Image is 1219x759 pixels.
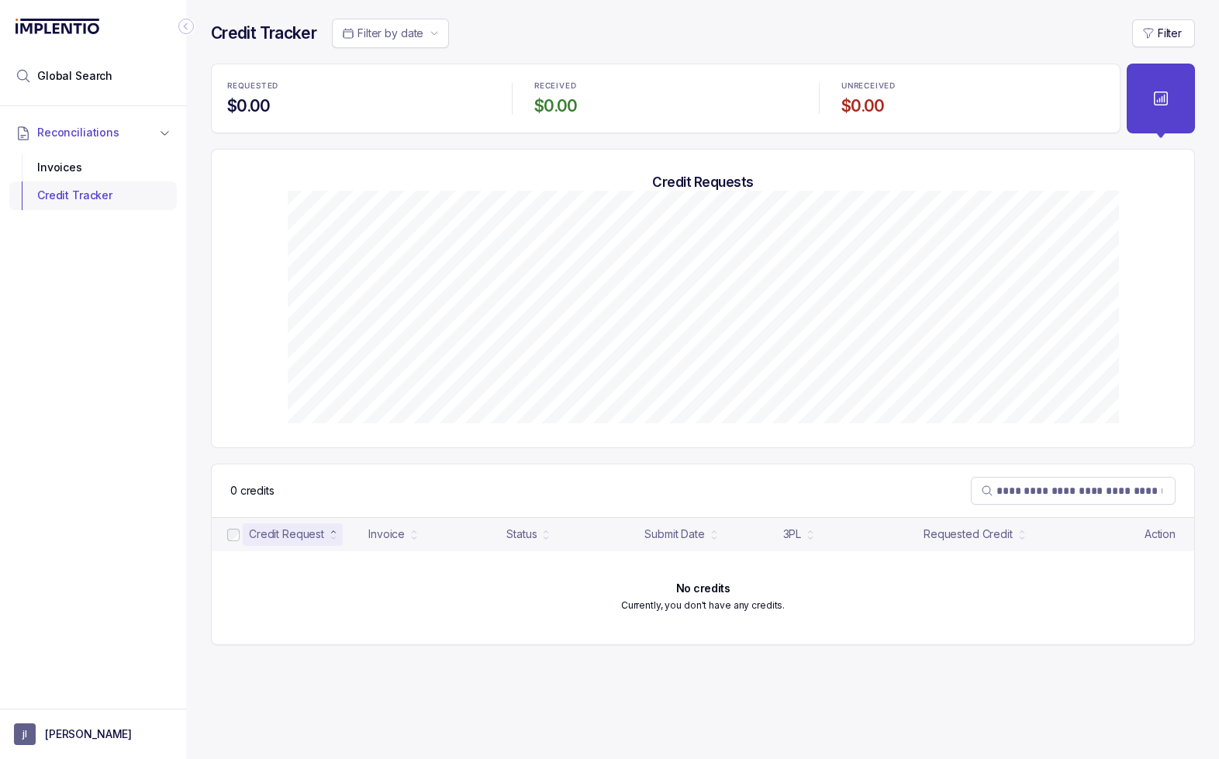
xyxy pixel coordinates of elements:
button: User initials[PERSON_NAME] [14,723,172,745]
h4: $0.00 [841,95,1104,117]
span: Reconciliations [37,125,119,140]
h4: $0.00 [534,95,797,117]
search: Table Search Bar [971,477,1176,505]
p: Action [1145,526,1176,542]
p: REQUESTED [227,81,278,91]
nav: Table Control [212,464,1194,517]
p: UNRECEIVED [841,81,896,91]
div: Collapse Icon [177,17,195,36]
span: Global Search [37,68,112,84]
div: Credit Tracker [22,181,164,209]
div: Invoice [368,526,405,542]
button: Reconciliations [9,116,177,150]
p: Filter [1158,26,1182,41]
h5: Credit Requests [237,174,1169,191]
input: checkbox-checkbox-all [227,529,240,541]
div: Reconciliations [9,150,177,213]
div: Credit Request [249,526,324,542]
search: Date Range Picker [342,26,423,41]
div: Remaining page entries [230,483,275,499]
button: Filter [1132,19,1195,47]
li: Statistic RECEIVED [525,71,806,126]
span: User initials [14,723,36,745]
p: Currently, you don't have any credits. [621,598,785,613]
h4: Credit Tracker [211,22,316,44]
button: Date Range Picker [332,19,449,48]
p: RECEIVED [534,81,576,91]
li: Statistic REQUESTED [218,71,499,126]
div: Invoices [22,154,164,181]
p: [PERSON_NAME] [45,726,132,742]
h4: $0.00 [227,95,490,117]
li: Statistic UNRECEIVED [832,71,1114,126]
ul: Statistic Highlights [211,64,1121,133]
h6: No credits [676,582,730,595]
div: Requested Credit [924,526,1013,542]
p: 0 credits [230,483,275,499]
span: Filter by date [357,26,423,40]
div: Submit Date [644,526,704,542]
div: Status [506,526,537,542]
div: 3PL [783,526,802,542]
